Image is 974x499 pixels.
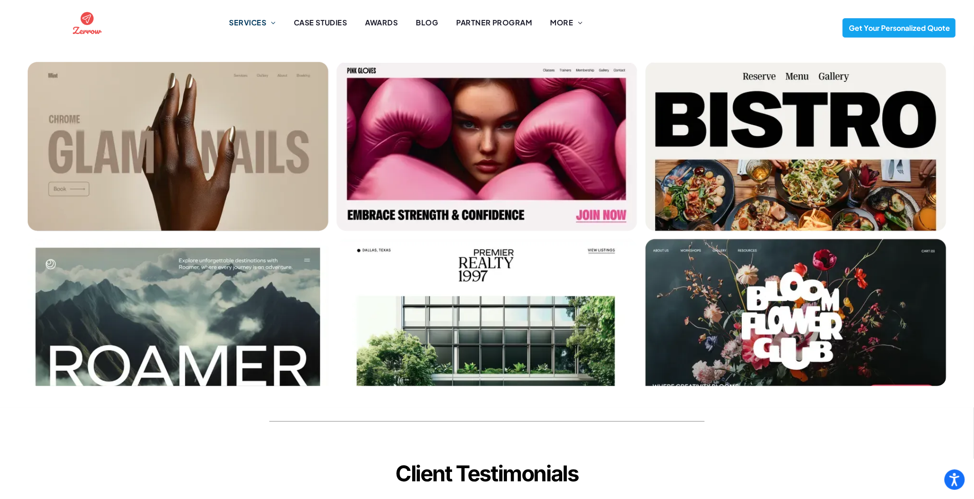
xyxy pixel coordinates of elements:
[285,17,356,28] a: CASE STUDIES
[541,17,592,28] a: MORE
[407,17,447,28] a: BLOG
[843,18,956,38] a: Get Your Personalized Quote
[71,7,103,39] img: the logo for zernow is a red circle with an airplane in it .
[220,17,285,28] a: SERVICES
[846,19,953,37] span: Get Your Personalized Quote
[447,17,541,28] a: PARTNER PROGRAM
[395,460,578,487] span: Client Testimonials
[356,17,407,28] a: AWARDS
